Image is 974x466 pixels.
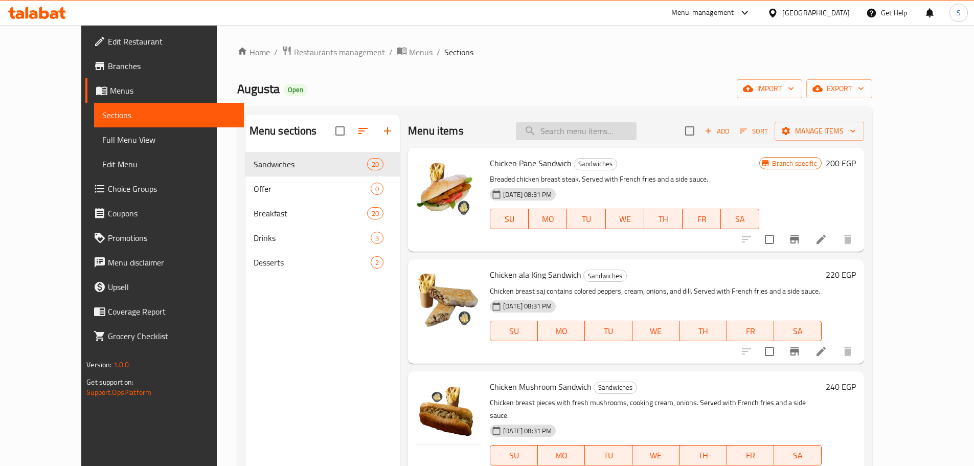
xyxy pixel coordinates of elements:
[632,445,680,465] button: WE
[759,341,780,362] span: Select to update
[684,324,723,339] span: TH
[499,426,556,436] span: [DATE] 08:31 PM
[637,324,676,339] span: WE
[574,158,617,170] div: Sandwiches
[679,445,727,465] button: TH
[782,227,807,252] button: Branch-specific-item
[102,134,236,146] span: Full Menu View
[490,209,529,229] button: SU
[733,123,775,139] span: Sort items
[814,82,864,95] span: export
[584,270,626,282] span: Sandwiches
[806,79,872,98] button: export
[774,321,822,341] button: SA
[745,82,794,95] span: import
[574,158,617,170] span: Sandwiches
[86,386,151,399] a: Support.OpsPlatform
[583,270,627,282] div: Sandwiches
[237,46,872,59] nav: breadcrumb
[589,448,628,463] span: TU
[371,258,383,268] span: 2
[85,299,244,324] a: Coverage Report
[254,207,367,219] span: Breakfast
[542,448,581,463] span: MO
[102,109,236,121] span: Sections
[683,209,721,229] button: FR
[85,176,244,201] a: Choice Groups
[684,448,723,463] span: TH
[368,209,383,218] span: 20
[606,209,644,229] button: WE
[727,321,775,341] button: FR
[826,156,856,170] h6: 200 EGP
[533,212,563,227] span: MO
[367,158,383,170] div: items
[85,78,244,103] a: Menus
[721,209,759,229] button: SA
[725,212,755,227] span: SA
[237,77,280,100] span: Augusta
[108,183,236,195] span: Choice Groups
[703,125,731,137] span: Add
[85,226,244,250] a: Promotions
[254,232,371,244] span: Drinks
[737,79,802,98] button: import
[679,120,700,142] span: Select section
[375,119,400,143] button: Add section
[108,281,236,293] span: Upsell
[408,123,464,139] h2: Menu items
[85,54,244,78] a: Branches
[85,324,244,348] a: Grocery Checklist
[254,256,371,269] div: Desserts
[768,159,821,168] span: Branch specific
[85,275,244,299] a: Upsell
[594,382,637,394] div: Sandwiches
[245,176,400,201] div: Offer0
[371,233,383,243] span: 3
[371,184,383,194] span: 0
[86,375,133,389] span: Get support on:
[108,232,236,244] span: Promotions
[416,380,482,445] img: Chicken Mushroom Sandwich
[94,103,244,127] a: Sections
[782,7,850,18] div: [GEOGRAPHIC_DATA]
[727,445,775,465] button: FR
[826,380,856,394] h6: 240 EGP
[108,305,236,318] span: Coverage Report
[409,46,433,58] span: Menus
[490,321,537,341] button: SU
[490,267,581,282] span: Chicken ala King Sandwich
[274,46,278,58] li: /
[775,122,864,141] button: Manage items
[371,256,383,269] div: items
[351,119,375,143] span: Sort sections
[444,46,473,58] span: Sections
[397,46,433,59] a: Menus
[490,379,592,394] span: Chicken Mushroom Sandwich
[589,324,628,339] span: TU
[826,268,856,282] h6: 220 EGP
[371,232,383,244] div: items
[371,183,383,195] div: items
[490,396,822,422] p: Chicken breast pieces with fresh mushrooms, cooking cream, onions. Served with French fries and a...
[782,339,807,364] button: Branch-specific-item
[700,123,733,139] span: Add item
[245,152,400,176] div: Sandwiches20
[610,212,640,227] span: WE
[637,448,676,463] span: WE
[284,85,307,94] span: Open
[86,358,111,371] span: Version:
[499,301,556,311] span: [DATE] 08:31 PM
[835,227,860,252] button: delete
[416,268,482,333] img: Chicken ala King Sandwich
[815,233,827,246] a: Edit menu item
[108,330,236,342] span: Grocery Checklist
[245,250,400,275] div: Desserts2
[94,152,244,176] a: Edit Menu
[416,156,482,221] img: Chicken Pane Sandwich
[594,382,637,393] span: Sandwiches
[778,448,818,463] span: SA
[494,448,533,463] span: SU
